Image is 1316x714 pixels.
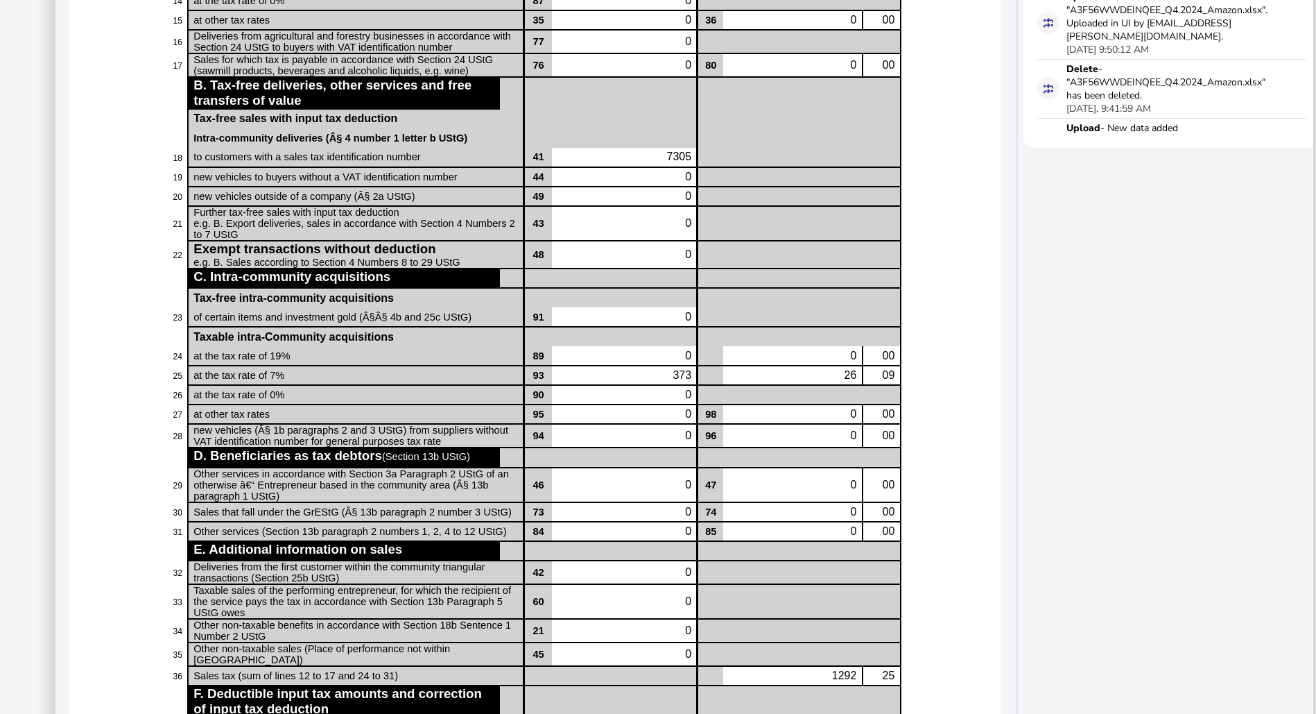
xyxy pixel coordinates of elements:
span: 91 [533,312,544,323]
span: 30 [173,508,182,518]
span: 0 [685,566,691,578]
span: 96 [705,430,716,441]
span: new vehicles outside of a company (Â§ 2a UStG) [193,191,415,202]
span: 35 [533,15,544,26]
span: 84 [533,526,544,537]
span: of certain items and investment gold (Â§Â§ 4b and 25c UStG) [193,312,471,323]
span: 0 [685,595,691,607]
span: 0 [685,190,691,202]
span: Sales tax (sum of lines 12 to 17 and 24 to 31) [193,670,398,681]
span: 42 [533,567,544,578]
span: 43 [533,218,544,229]
span: 00 [883,525,895,537]
span: 09 [883,369,895,381]
span: 0 [685,217,691,229]
span: 0 [685,408,691,420]
span: at the tax rate of 19% [193,350,290,362]
span: Other non-taxable sales (Place of performance not within [GEOGRAPHIC_DATA]) [193,643,450,665]
div: [DATE], 9:41:59 AM [1066,102,1151,115]
span: Other services (Section 13b paragraph 2 numbers 1, 2, 4 to 12 UStG) [193,526,506,537]
span: new vehicles (Â§ 1b paragraphs 2 and 3 UStG) from suppliers without VAT identification number for... [193,425,508,447]
span: 0 [685,506,691,518]
span: 31 [173,527,182,537]
span: C. Intra-community acquisitions [193,269,390,284]
span: 24 [173,352,182,362]
span: Deliveries from the first customer within the community triangular transactions (Section 25b UStG) [193,561,485,584]
span: 0 [850,350,856,362]
span: 36 [705,15,716,26]
div: [DATE] 9:50:12 AM [1066,43,1149,56]
span: 32 [173,568,182,578]
span: 80 [705,60,716,71]
span: 23 [173,313,182,323]
span: (Section 13b UStG) [382,451,470,462]
span: 85 [705,526,716,537]
span: Exempt transactions without deduction [193,241,435,256]
span: Deliveries from agricultural and forestry businesses in accordance with Section 24 UStG to buyers... [193,31,511,53]
span: 0 [850,430,856,441]
span: 0 [685,14,691,26]
span: 0 [685,171,691,182]
span: 36 [173,672,182,681]
span: 19 [173,173,182,182]
span: Further tax-free sales with input tax deduction [193,207,399,218]
span: 17 [173,61,182,71]
span: 0 [850,14,856,26]
span: 90 [533,389,544,400]
span: 16 [173,37,182,47]
i: Data for this filing changed [1044,84,1053,94]
span: at other tax rates [193,15,270,26]
span: Sales that fall under the GrEStG (Â§ 13b paragraph 2 number 3 UStG) [193,507,512,518]
span: Taxable intra-Community acquisitions [193,331,394,343]
span: 27 [173,410,182,420]
span: 33 [173,597,182,607]
div: - New data added "A3F56WWDEINQEE_Q4.2024_Amazon.xlsx". Uploaded in UI by [EMAIL_ADDRESS][PERSON_N... [1066,121,1274,174]
span: 41 [533,151,544,162]
span: e.g. B. Export deliveries, sales in accordance with Section 4 Numbers 2 to 7 UStG [193,218,515,240]
span: to customers with a sales tax identification number [193,151,420,162]
span: 98 [705,409,716,420]
span: e.g. B. Sales according to Section 4 Numbers 8 to 29 UStG [193,257,460,268]
span: 0 [850,525,856,537]
span: 0 [685,389,691,400]
span: 0 [685,430,691,441]
span: 29 [173,481,182,491]
span: 73 [533,507,544,518]
span: 49 [533,191,544,202]
span: Other non-taxable benefits in accordance with Section 18b Sentence 1 Number 2 UStG [193,620,511,642]
span: 26 [845,369,857,381]
span: 95 [533,409,544,420]
span: 0 [685,479,691,491]
span: 21 [173,219,182,229]
span: 00 [883,14,895,26]
span: E. Additional information on sales [193,542,402,556]
span: 48 [533,249,544,260]
span: 60 [533,596,544,607]
span: 00 [883,479,895,491]
span: 18 [173,153,182,163]
span: at the tax rate of 7% [193,370,284,381]
span: 15 [173,16,182,26]
span: Intra-community deliveries (Â§ 4 number 1 letter b UStG) [193,133,467,144]
span: 0 [685,648,691,660]
span: 77 [533,36,544,47]
span: 20 [173,192,182,202]
span: at other tax rates [193,409,270,420]
span: 46 [533,479,544,491]
span: 0 [850,506,856,518]
span: 25 [173,371,182,381]
span: 76 [533,60,544,71]
div: - "A3F56WWDEINQEE_Q4.2024_Amazon.xlsx" has been deleted. [1066,62,1274,102]
span: 1292 [832,670,857,681]
span: 0 [685,35,691,47]
span: 373 [673,369,691,381]
span: 0 [850,59,856,71]
span: Sales for which tax is payable in accordance with Section 24 UStG (sawmill products, beverages an... [193,54,493,76]
span: Taxable sales of the performing entrepreneur, for which the recipient of the service pays the tax... [193,585,511,618]
span: 22 [173,250,182,260]
span: 00 [883,408,895,420]
span: 47 [705,479,716,491]
span: 00 [883,506,895,518]
span: 34 [173,627,182,636]
span: Other services in accordance with Section 3a Paragraph 2 UStG of an otherwise â€“ Entrepreneur ba... [193,468,509,502]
